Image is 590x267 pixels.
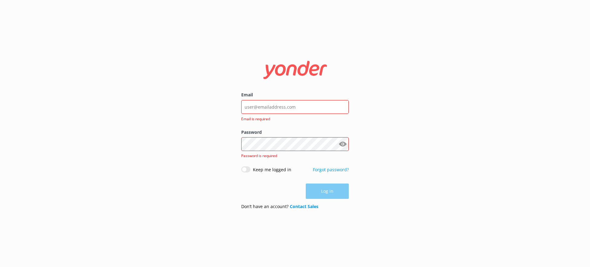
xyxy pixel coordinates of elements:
[241,153,277,158] span: Password is required
[336,138,349,150] button: Show password
[313,167,349,172] a: Forgot password?
[241,203,318,210] p: Don’t have an account?
[241,116,345,122] span: Email is required
[290,203,318,209] a: Contact Sales
[241,100,349,114] input: user@emailaddress.com
[241,91,349,98] label: Email
[241,129,349,136] label: Password
[253,166,291,173] label: Keep me logged in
